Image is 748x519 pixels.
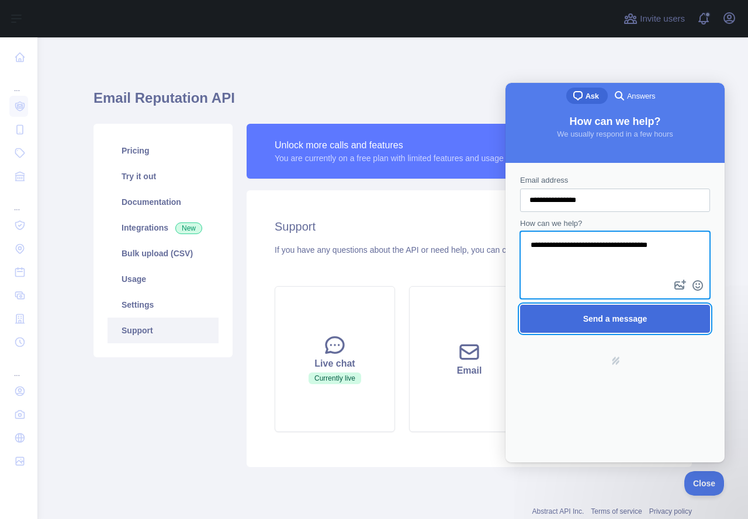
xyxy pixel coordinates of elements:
a: Privacy policy [649,507,692,515]
div: Live chat [289,357,380,371]
a: Pricing [108,138,219,163]
a: Settings [108,292,219,318]
div: ... [9,355,28,378]
div: Email [424,364,515,378]
div: ... [9,70,28,93]
a: Terms of service [591,507,642,515]
div: If you have any questions about the API or need help, you can contact us below. [275,244,664,256]
span: Currently live [309,372,361,384]
a: Bulk upload (CSV) [108,241,219,266]
a: Try it out [108,163,219,189]
div: You are currently on a free plan with limited features and usage [275,152,504,164]
iframe: Help Scout Beacon - Live Chat, Contact Form, and Knowledge Base [505,83,725,462]
div: ... [9,189,28,213]
span: Invite users [640,12,685,26]
a: Documentation [108,189,219,215]
button: Invite users [621,9,687,28]
h1: Email Reputation API [93,89,692,117]
a: Integrations New [108,215,219,241]
a: Abstract API Inc. [532,507,584,515]
span: New [175,222,202,234]
h2: Support [275,218,664,235]
button: Live chatCurrently live [275,286,395,432]
a: Support [108,318,219,343]
a: Usage [108,266,219,292]
div: Unlock more calls and features [275,138,504,152]
button: Email [409,286,529,432]
iframe: Help Scout Beacon - Close [684,471,725,496]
